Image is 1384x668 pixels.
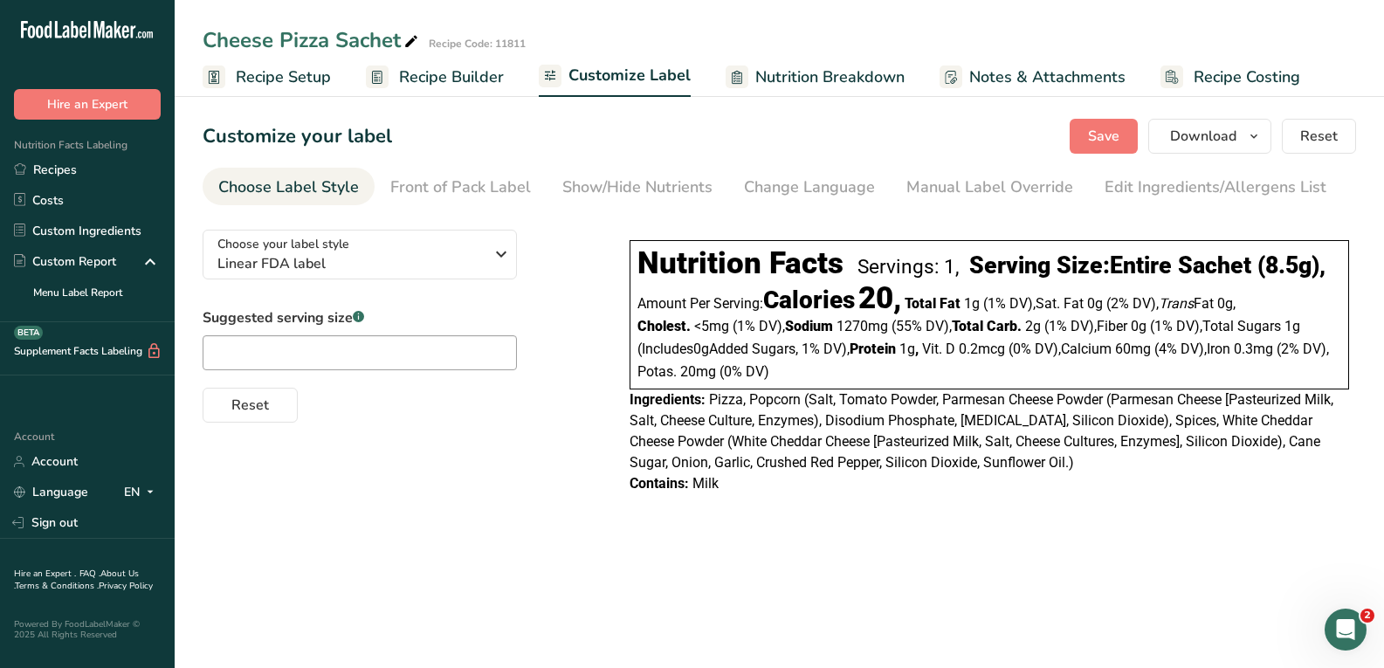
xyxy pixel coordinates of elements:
span: 0g [1131,318,1146,334]
span: Entire Sachet (8.5g) [1110,251,1319,279]
button: Download [1148,119,1271,154]
a: Recipe Builder [366,58,504,97]
div: Servings: 1, [857,255,959,279]
span: 0g [693,341,709,357]
h1: Customize your label [203,122,392,151]
button: Hire an Expert [14,89,161,120]
span: Save [1088,126,1119,147]
div: Amount Per Serving: [637,289,901,313]
span: , [1200,318,1202,334]
span: Fat [1159,295,1214,312]
span: ‏(0% DV) [720,363,769,380]
span: ‏(2% DV) [1277,341,1329,357]
span: Vit. D [922,341,955,357]
div: Front of Pack Label [390,176,531,199]
div: Cheese Pizza Sachet [203,24,422,56]
span: ‏(0% DV) [1009,341,1061,357]
button: Save [1070,119,1138,154]
span: 2g [1025,318,1041,334]
span: , [915,341,919,357]
button: Choose your label style Linear FDA label [203,230,517,279]
span: , [949,318,952,334]
span: Total Carb. [952,318,1022,334]
span: Iron [1207,341,1230,357]
span: Notes & Attachments [969,65,1126,89]
span: Ingredients: [630,391,706,408]
span: Potas. [637,363,677,380]
span: 1g [1284,318,1300,334]
span: Recipe Costing [1194,65,1300,89]
span: ‏(1% DV) [983,295,1036,312]
a: Hire an Expert . [14,568,76,580]
a: Recipe Setup [203,58,331,97]
span: ‏1% DV) [802,341,850,357]
span: , [795,341,798,357]
button: Reset [203,388,298,423]
span: Total Fat [905,295,961,312]
iframe: Intercom live chat [1325,609,1367,651]
div: Serving Size: , [969,251,1325,279]
span: Fiber [1097,318,1127,334]
label: Suggested serving size [203,307,517,328]
span: Calories [763,286,855,314]
span: ‏(55% DV) [892,318,952,334]
a: Notes & Attachments [940,58,1126,97]
span: <5mg [694,318,729,334]
div: Change Language [744,176,875,199]
span: Milk [692,475,719,492]
span: Pizza, Popcorn (Salt, Tomato Powder, Parmesan Cheese Powder (Parmesan Cheese [Pasteurized Milk, S... [630,391,1333,471]
span: Cholest. [637,318,691,334]
span: Reset [231,395,269,416]
span: , [1058,341,1061,357]
div: Recipe Code: 11811 [429,36,526,52]
span: , [1033,295,1036,312]
div: Custom Report [14,252,116,271]
div: Powered By FoodLabelMaker © 2025 All Rights Reserved [14,619,161,640]
span: , [1094,318,1097,334]
div: Choose Label Style [218,176,359,199]
span: 1270mg [837,318,888,334]
span: , [1233,295,1236,312]
span: Nutrition Breakdown [755,65,905,89]
span: 0.2mcg [959,341,1005,357]
span: Choose your label style [217,235,349,253]
div: Show/Hide Nutrients [562,176,713,199]
span: Includes Added Sugars [637,341,798,357]
span: Sodium [785,318,833,334]
span: , [847,341,850,357]
span: 20mg [680,363,716,380]
span: , [1326,341,1329,357]
span: Total Sugars [1202,318,1281,334]
span: 1g [899,341,915,357]
div: Nutrition Facts [637,245,843,281]
span: 0.3mg [1234,341,1273,357]
span: 2 [1360,609,1374,623]
a: About Us . [14,568,139,592]
span: 1g [964,295,980,312]
span: , [1204,341,1207,357]
span: Customize Label [568,64,691,87]
button: Reset [1282,119,1356,154]
span: ‏(1% DV) [1150,318,1202,334]
div: Edit Ingredients/Allergens List [1105,176,1326,199]
span: 20, [858,280,901,316]
span: , [1156,295,1159,312]
span: ( [637,341,642,357]
span: ‏(1% DV) [1044,318,1097,334]
a: Recipe Costing [1160,58,1300,97]
span: Protein [850,341,896,357]
a: Nutrition Breakdown [726,58,905,97]
span: ‏(1% DV) [733,318,785,334]
span: Calcium [1061,341,1112,357]
span: 0g [1217,295,1233,312]
a: Language [14,477,88,507]
a: Privacy Policy [99,580,153,592]
a: Terms & Conditions . [15,580,99,592]
i: Trans [1159,295,1194,312]
div: EN [124,482,161,503]
div: Manual Label Override [906,176,1073,199]
span: 0g [1087,295,1103,312]
span: Recipe Builder [399,65,504,89]
span: Linear FDA label [217,253,484,274]
div: BETA [14,326,43,340]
